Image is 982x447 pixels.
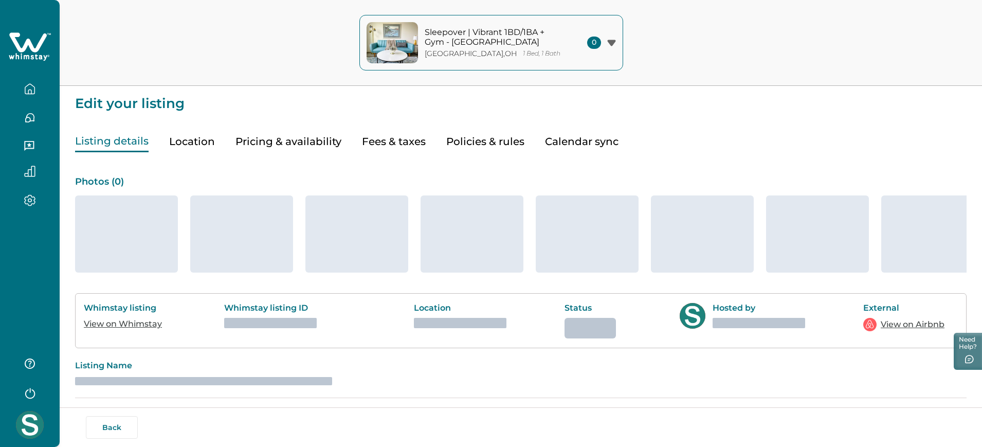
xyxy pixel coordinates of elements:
[359,15,623,70] button: property-coverSleepover | Vibrant 1BD/1BA + Gym - [GEOGRAPHIC_DATA][GEOGRAPHIC_DATA],OH1 Bed, 1 B...
[84,319,162,329] a: View on Whimstay
[587,37,601,49] span: 0
[680,303,705,329] img: Whimstay Host
[881,318,944,331] a: View on Airbnb
[75,361,967,371] p: Listing Name
[713,303,805,313] p: Hosted by
[425,49,517,58] p: [GEOGRAPHIC_DATA] , OH
[523,50,560,58] p: 1 Bed, 1 Bath
[863,303,945,313] p: External
[75,177,967,187] p: Photos ( 0 )
[235,131,341,152] button: Pricing & availability
[414,303,506,313] p: Location
[86,416,138,439] button: Back
[84,303,166,313] p: Whimstay listing
[545,131,619,152] button: Calendar sync
[75,131,149,152] button: Listing details
[425,27,563,47] p: Sleepover | Vibrant 1BD/1BA + Gym - [GEOGRAPHIC_DATA]
[367,22,418,63] img: property-cover
[16,411,44,439] img: Whimstay Host
[169,131,215,152] button: Location
[362,131,426,152] button: Fees & taxes
[565,303,621,313] p: Status
[224,303,355,313] p: Whimstay listing ID
[446,131,524,152] button: Policies & rules
[75,86,967,111] p: Edit your listing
